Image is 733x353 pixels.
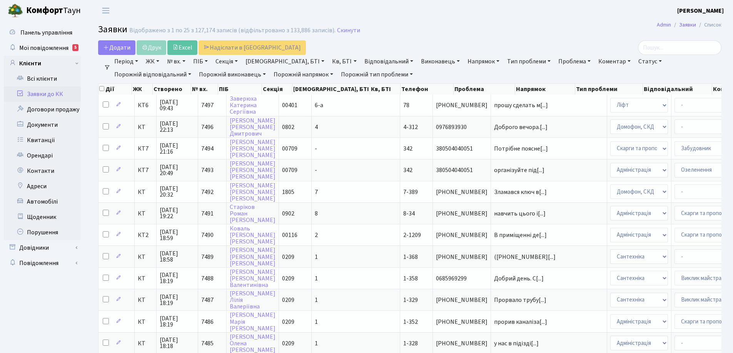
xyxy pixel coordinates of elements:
[315,188,318,196] span: 7
[19,44,68,52] span: Мої повідомлення
[160,99,195,111] span: [DATE] 09:43
[292,84,370,94] th: [DEMOGRAPHIC_DATA], БТІ
[138,210,153,217] span: КТ
[160,294,195,306] span: [DATE] 18:19
[282,231,297,239] span: 00116
[160,164,195,176] span: [DATE] 20:49
[403,231,421,239] span: 2-1209
[4,148,81,163] a: Орендарі
[679,21,696,29] a: Заявки
[4,133,81,148] a: Квитанції
[370,84,401,94] th: Кв, БТІ
[201,209,214,218] span: 7491
[657,21,671,29] a: Admin
[4,86,81,102] a: Заявки до КК
[4,71,81,86] a: Всі клієнти
[282,209,294,218] span: 0902
[282,318,294,326] span: 0209
[436,102,488,108] span: [PHONE_NUMBER]
[8,3,23,18] img: logo.png
[337,27,360,34] a: Скинути
[282,274,294,283] span: 0209
[454,84,516,94] th: Проблема
[160,272,195,284] span: [DATE] 18:19
[436,340,488,346] span: [PHONE_NUMBER]
[201,318,214,326] span: 7486
[315,123,318,131] span: 4
[138,297,153,303] span: КТ
[4,179,81,194] a: Адреси
[201,274,214,283] span: 7488
[494,166,544,174] span: організуйте під[...]
[160,186,195,198] span: [DATE] 20:32
[329,55,359,68] a: Кв, БТІ
[282,188,294,196] span: 1805
[315,101,323,109] span: 6-а
[643,84,712,94] th: Відповідальний
[4,194,81,209] a: Автомобілі
[230,268,276,289] a: [PERSON_NAME][PERSON_NAME]Валентинівна
[132,84,153,94] th: ЖК
[436,124,488,130] span: 0976893930
[282,101,297,109] span: 00401
[201,231,214,239] span: 7490
[494,296,546,304] span: Прорвало трубу[...]
[138,189,153,195] span: КТ
[201,101,214,109] span: 7497
[218,84,262,94] th: ПІБ
[635,55,665,68] a: Статус
[230,138,276,159] a: [PERSON_NAME][PERSON_NAME][PERSON_NAME]
[4,102,81,117] a: Договори продажу
[201,123,214,131] span: 7496
[677,7,724,15] b: [PERSON_NAME]
[138,275,153,282] span: КТ
[315,144,317,153] span: -
[98,23,127,36] span: Заявки
[138,124,153,130] span: КТ
[403,209,415,218] span: 8-34
[418,55,463,68] a: Виконавець
[315,318,318,326] span: 1
[436,210,488,217] span: [PHONE_NUMBER]
[138,232,153,238] span: КТ2
[160,250,195,263] span: [DATE] 18:58
[436,167,488,173] span: 380504040051
[494,253,556,261] span: ([PHONE_NUMBER][...]
[230,203,276,224] a: СтаріковРоман[PERSON_NAME]
[401,84,454,94] th: Телефон
[160,229,195,241] span: [DATE] 18:59
[315,209,318,218] span: 8
[201,253,214,261] span: 7489
[4,163,81,179] a: Контакти
[4,40,81,56] a: Мої повідомлення5
[190,55,211,68] a: ПІБ
[143,55,162,68] a: ЖК
[138,319,153,325] span: КТ
[315,253,318,261] span: 1
[403,318,418,326] span: 1-352
[138,102,153,108] span: КТ6
[403,339,418,348] span: 1-328
[403,166,412,174] span: 342
[4,56,81,71] a: Клієнти
[242,55,327,68] a: [DEMOGRAPHIC_DATA], БТІ
[436,146,488,152] span: 380504040051
[494,231,547,239] span: В приміщенні де[...]
[315,231,318,239] span: 2
[282,123,294,131] span: 0802
[515,84,575,94] th: Напрямок
[164,55,189,68] a: № вх.
[315,339,318,348] span: 1
[230,94,257,116] a: ЗаверюхаКатеринаСергіївна
[464,55,503,68] a: Напрямок
[494,144,548,153] span: Потрібне поясне[...]
[160,315,195,328] span: [DATE] 18:19
[645,17,733,33] nav: breadcrumb
[201,339,214,348] span: 7485
[403,253,418,261] span: 1-368
[129,27,336,34] div: Відображено з 1 по 25 з 127,174 записів (відфільтровано з 133,886 записів).
[494,274,544,283] span: Добрий день. С[...]
[20,28,72,37] span: Панель управління
[403,296,418,304] span: 1-329
[494,101,548,109] span: прошу сделать м[...]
